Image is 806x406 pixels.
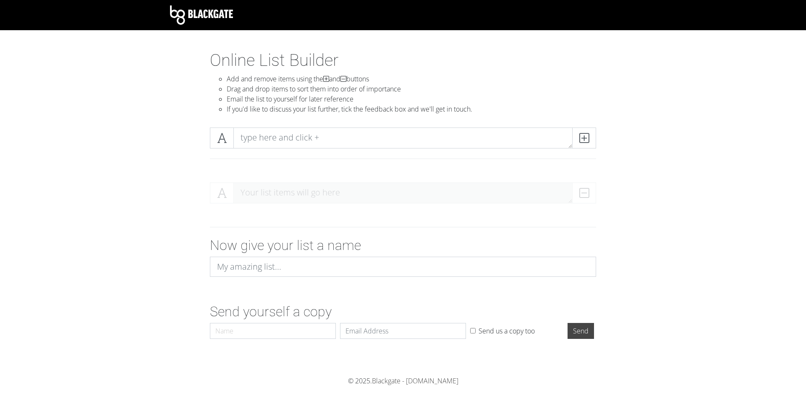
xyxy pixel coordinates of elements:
h2: Now give your list a name [210,237,596,253]
input: Send [568,323,594,339]
input: Name [210,323,336,339]
h1: Online List Builder [210,50,596,70]
img: Blackgate [170,5,233,25]
input: My amazing list... [210,257,596,277]
h2: Send yourself a copy [210,304,596,320]
li: Email the list to yourself for later reference [227,94,596,104]
li: Add and remove items using the and buttons [227,74,596,84]
label: Send us a copy too [479,326,535,336]
div: © 2025. [170,376,636,386]
a: Blackgate - [DOMAIN_NAME] [372,376,458,385]
input: Email Address [340,323,466,339]
li: Drag and drop items to sort them into order of importance [227,84,596,94]
li: If you'd like to discuss your list further, tick the feedback box and we'll get in touch. [227,104,596,114]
